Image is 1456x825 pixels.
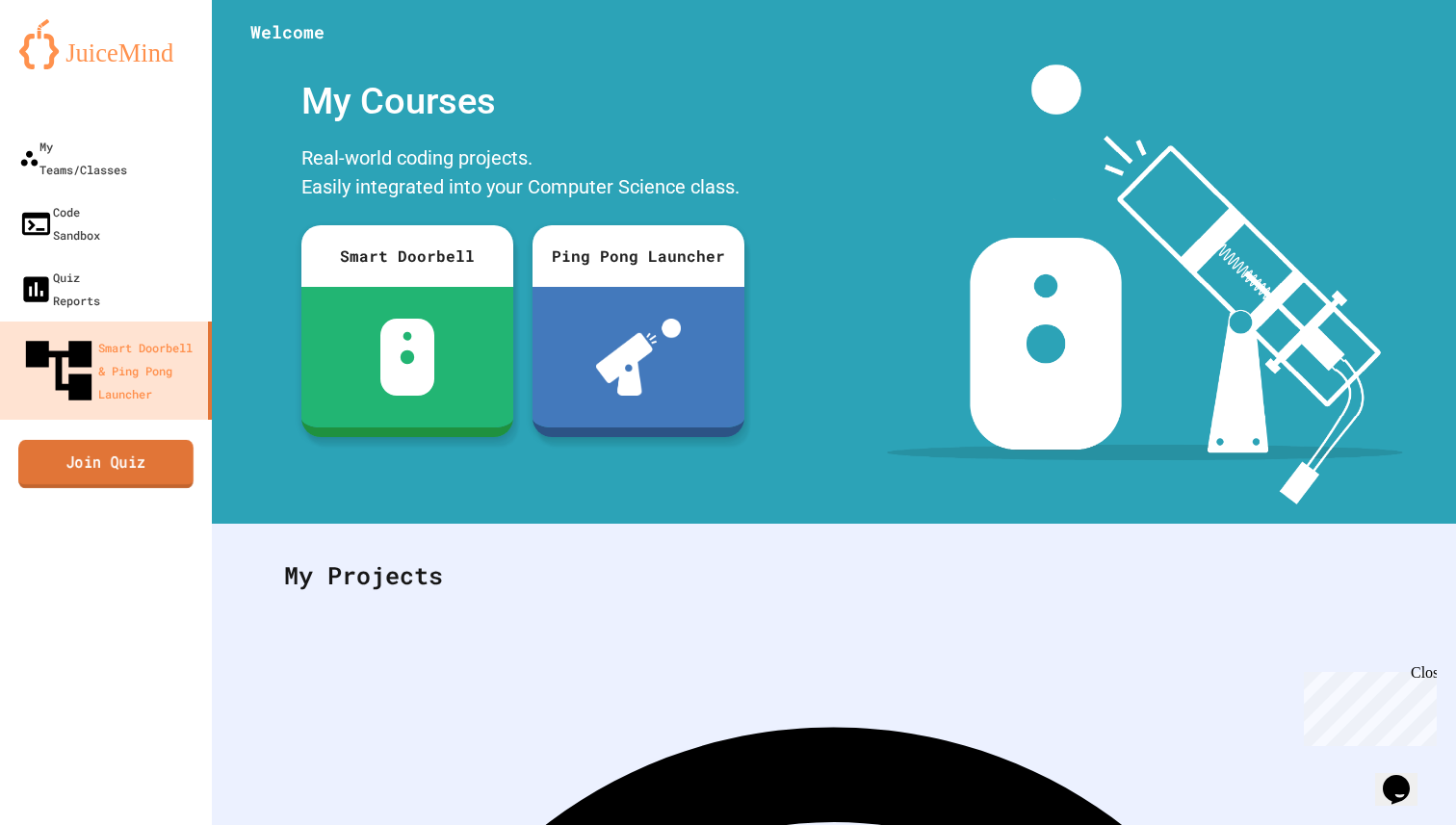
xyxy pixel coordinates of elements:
div: My Courses [292,64,754,139]
a: Join Quiz [18,440,194,488]
iframe: chat widget [1296,664,1437,746]
div: Smart Doorbell & Ping Pong Launcher [19,331,200,410]
div: Code Sandbox [19,200,100,246]
img: logo-orange.svg [19,19,193,69]
div: Quiz Reports [19,266,100,312]
div: Real-world coding projects. Easily integrated into your Computer Science class. [292,139,754,211]
div: Ping Pong Launcher [533,225,744,287]
div: My Teams/Classes [19,135,127,181]
div: Chat with us now!Close [8,8,133,122]
img: banner-image-my-projects.png [887,64,1403,504]
iframe: chat widget [1375,748,1437,806]
img: ppl-with-ball.png [596,319,682,396]
div: My Projects [265,538,1403,613]
div: Smart Doorbell [301,225,513,287]
img: sdb-white.svg [380,319,435,396]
